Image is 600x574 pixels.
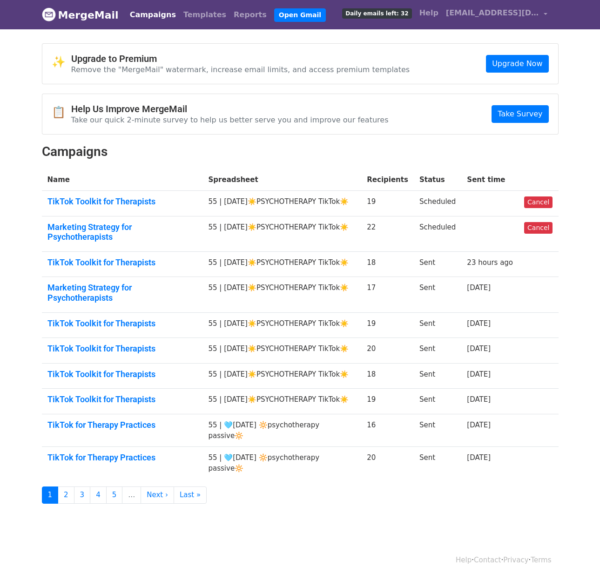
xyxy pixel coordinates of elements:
[203,338,362,364] td: 55 | [DATE]☀️PSYCHOTHERAPY TikTok☀️
[174,486,207,504] a: Last »
[524,196,553,208] a: Cancel
[47,452,197,463] a: TikTok for Therapy Practices
[71,53,410,64] h4: Upgrade to Premium
[414,363,461,389] td: Sent
[58,486,74,504] a: 2
[414,312,461,338] td: Sent
[361,169,414,191] th: Recipients
[467,284,491,292] a: [DATE]
[106,486,123,504] a: 5
[361,191,414,216] td: 19
[338,4,415,22] a: Daily emails left: 32
[52,106,71,119] span: 📋
[342,8,411,19] span: Daily emails left: 32
[274,8,326,22] a: Open Gmail
[42,144,559,160] h2: Campaigns
[42,5,119,25] a: MergeMail
[361,414,414,447] td: 16
[203,363,362,389] td: 55 | [DATE]☀️PSYCHOTHERAPY TikTok☀️
[203,216,362,251] td: 55 | [DATE]☀️PSYCHOTHERAPY TikTok☀️
[47,222,197,242] a: Marketing Strategy for Psychotherapists
[414,338,461,364] td: Sent
[203,169,362,191] th: Spreadsheet
[203,312,362,338] td: 55 | [DATE]☀️PSYCHOTHERAPY TikTok☀️
[361,312,414,338] td: 19
[361,216,414,251] td: 22
[414,251,461,277] td: Sent
[414,169,461,191] th: Status
[42,486,59,504] a: 1
[42,7,56,21] img: MergeMail logo
[416,4,442,22] a: Help
[71,103,389,115] h4: Help Us Improve MergeMail
[47,283,197,303] a: Marketing Strategy for Psychotherapists
[414,389,461,414] td: Sent
[180,6,230,24] a: Templates
[414,447,461,479] td: Sent
[524,222,553,234] a: Cancel
[361,389,414,414] td: 19
[74,486,91,504] a: 3
[467,421,491,429] a: [DATE]
[467,453,491,462] a: [DATE]
[492,105,548,123] a: Take Survey
[361,447,414,479] td: 20
[203,447,362,479] td: 55 | 🩵[DATE] 🔆psychotherapy passive🔆
[47,318,197,329] a: TikTok Toolkit for Therapists
[47,257,197,268] a: TikTok Toolkit for Therapists
[203,251,362,277] td: 55 | [DATE]☀️PSYCHOTHERAPY TikTok☀️
[47,344,197,354] a: TikTok Toolkit for Therapists
[71,115,389,125] p: Take our quick 2-minute survey to help us better serve you and improve our features
[474,556,501,564] a: Contact
[414,216,461,251] td: Scheduled
[503,556,528,564] a: Privacy
[467,344,491,353] a: [DATE]
[42,169,203,191] th: Name
[361,251,414,277] td: 18
[361,277,414,312] td: 17
[486,55,548,73] a: Upgrade Now
[467,319,491,328] a: [DATE]
[71,65,410,74] p: Remove the "MergeMail" watermark, increase email limits, and access premium templates
[361,363,414,389] td: 18
[361,338,414,364] td: 20
[414,191,461,216] td: Scheduled
[467,370,491,378] a: [DATE]
[90,486,107,504] a: 4
[230,6,270,24] a: Reports
[467,395,491,404] a: [DATE]
[414,277,461,312] td: Sent
[203,191,362,216] td: 55 | [DATE]☀️PSYCHOTHERAPY TikTok☀️
[47,420,197,430] a: TikTok for Therapy Practices
[203,389,362,414] td: 55 | [DATE]☀️PSYCHOTHERAPY TikTok☀️
[461,169,519,191] th: Sent time
[414,414,461,447] td: Sent
[446,7,539,19] span: [EMAIL_ADDRESS][DOMAIN_NAME]
[456,556,472,564] a: Help
[47,369,197,379] a: TikTok Toolkit for Therapists
[52,55,71,69] span: ✨
[203,414,362,447] td: 55 | 🩵[DATE] 🔆psychotherapy passive🔆
[442,4,551,26] a: [EMAIL_ADDRESS][DOMAIN_NAME]
[531,556,551,564] a: Terms
[141,486,174,504] a: Next ›
[47,196,197,207] a: TikTok Toolkit for Therapists
[467,258,513,267] a: 23 hours ago
[203,277,362,312] td: 55 | [DATE]☀️PSYCHOTHERAPY TikTok☀️
[126,6,180,24] a: Campaigns
[47,394,197,405] a: TikTok Toolkit for Therapists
